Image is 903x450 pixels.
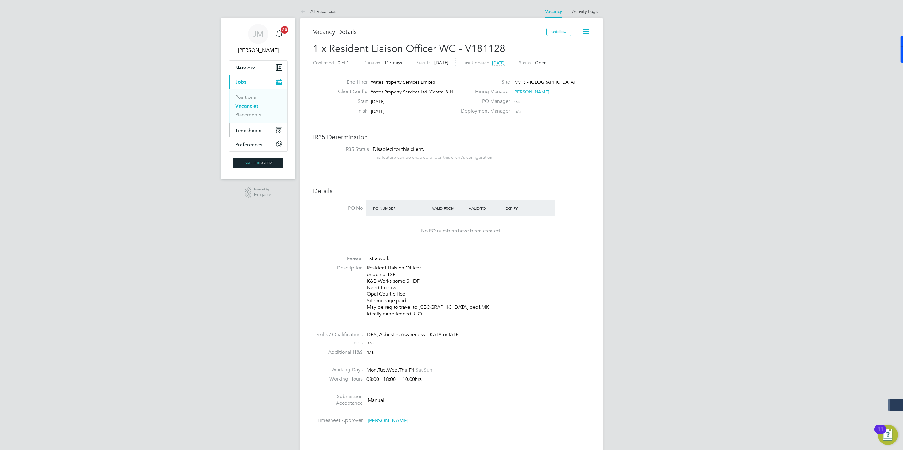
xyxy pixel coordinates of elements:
[313,349,363,356] label: Additional H&S
[371,89,458,95] span: Wates Property Services Ltd (Central & N…
[467,203,504,214] div: Valid To
[229,75,287,89] button: Jobs
[319,146,369,153] label: IR35 Status
[253,30,264,38] span: JM
[384,60,402,65] span: 117 days
[434,60,448,65] span: [DATE]
[572,8,598,14] a: Activity Logs
[371,79,435,85] span: Wates Property Services Limited
[513,89,549,95] span: [PERSON_NAME]
[463,60,490,65] label: Last Updated
[229,137,287,151] button: Preferences
[229,24,288,54] a: JM[PERSON_NAME]
[430,203,467,214] div: Valid From
[333,98,368,105] label: Start
[300,8,336,14] a: All Vacancies
[504,203,541,214] div: Expiry
[416,367,424,373] span: Sat,
[313,367,363,373] label: Working Days
[254,187,271,192] span: Powered by
[378,367,387,373] span: Tue,
[313,417,363,424] label: Timesheet Approver
[333,79,368,86] label: End Hirer
[878,425,898,445] button: Open Resource Center, 11 new notifications
[535,60,547,65] span: Open
[313,187,590,195] h3: Details
[313,205,363,212] label: PO No
[409,367,416,373] span: Fri,
[399,367,409,373] span: Thu,
[235,94,256,100] a: Positions
[313,376,363,382] label: Working Hours
[366,376,422,383] div: 08:00 - 18:00
[313,60,334,65] label: Confirmed
[229,61,287,75] button: Network
[313,255,363,262] label: Reason
[235,127,261,133] span: Timesheets
[457,79,510,86] label: Site
[457,88,510,95] label: Hiring Manager
[233,158,283,168] img: skilledcareers-logo-retina.png
[229,89,287,123] div: Jobs
[366,340,374,346] span: n/a
[367,265,590,317] p: Resident Liaision Officer ongoing T2P K&B Works some SHDF Need to drive Opal Court office Site mi...
[235,65,255,71] span: Network
[877,429,883,437] div: 11
[371,108,385,114] span: [DATE]
[514,108,521,114] span: n/a
[281,26,288,34] span: 20
[366,367,378,373] span: Mon,
[333,88,368,95] label: Client Config
[313,265,363,271] label: Description
[367,331,590,338] div: DBS, Asbestos Awareness UKATA or IATP
[416,60,431,65] label: Start In
[373,228,549,234] div: No PO numbers have been created.
[368,418,408,424] span: [PERSON_NAME]
[373,146,424,153] span: Disabled for this client.
[399,376,422,382] span: 10.00hrs
[457,98,510,105] label: PO Manager
[546,28,571,36] button: Unfollow
[373,153,494,160] div: This feature can be enabled under this client's configuration.
[235,103,258,109] a: Vacancies
[366,255,389,262] span: Extra work
[221,18,295,179] nav: Main navigation
[313,28,546,36] h3: Vacancy Details
[254,192,271,197] span: Engage
[235,112,261,118] a: Placements
[363,60,380,65] label: Duration
[229,123,287,137] button: Timesheets
[372,203,430,214] div: PO Number
[313,393,363,407] label: Submission Acceptance
[387,367,399,373] span: Wed,
[492,60,505,65] span: [DATE]
[513,99,520,104] span: n/a
[229,47,288,54] span: Jack McMurray
[366,349,374,355] span: n/a
[368,397,384,403] span: Manual
[338,60,349,65] span: 0 of 1
[313,331,363,338] label: Skills / Qualifications
[313,340,363,346] label: Tools
[229,158,288,168] a: Go to home page
[235,79,246,85] span: Jobs
[273,24,286,44] a: 20
[457,108,510,114] label: Deployment Manager
[235,142,262,147] span: Preferences
[513,79,575,85] span: IM91S - [GEOGRAPHIC_DATA]
[371,99,385,104] span: [DATE]
[424,367,432,373] span: Sun
[545,9,562,14] a: Vacancy
[333,108,368,114] label: Finish
[519,60,531,65] label: Status
[245,187,272,199] a: Powered byEngage
[313,42,505,55] span: 1 x Resident Liaison Officer WC - V181128
[313,133,590,141] h3: IR35 Determination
